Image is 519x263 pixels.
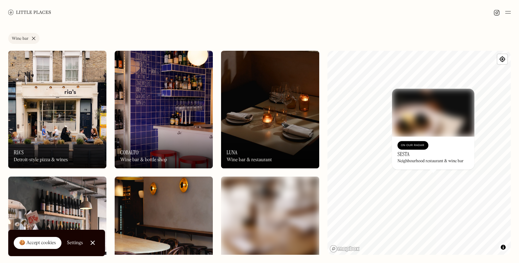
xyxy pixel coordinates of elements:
div: Neighbourhood restaurant & wine bar [397,159,463,164]
div: Wine bar & restaurant [227,157,272,163]
a: Ria'sRia'sRia'sDetroit-style pizza & wines [8,51,106,168]
a: LunaLunaLunaWine bar & restaurant [221,51,319,168]
h3: Luna [227,149,237,156]
h3: Sesta [397,151,410,157]
a: SestaSestaOn Our RadarSestaNeighbourhood restaurant & wine bar [392,88,474,169]
a: 🍪 Accept cookies [14,237,61,249]
h3: Cobalto [120,149,139,156]
div: Wine bar & bottle shop [120,157,167,163]
div: Detroit-style pizza & wines [14,157,68,163]
div: Wine bar [12,37,28,41]
canvas: Map [327,51,511,255]
button: Toggle attribution [499,243,507,251]
span: Toggle attribution [501,243,505,251]
a: Settings [67,235,83,251]
img: Luna [221,51,319,168]
div: Settings [67,240,83,245]
a: Mapbox homepage [330,245,360,253]
img: Cobalto [115,51,213,168]
div: 🍪 Accept cookies [19,240,56,247]
a: CobaltoCobaltoCobaltoWine bar & bottle shop [115,51,213,168]
div: On Our Radar [401,142,425,149]
a: Close Cookie Popup [86,236,100,250]
a: Wine bar [8,33,39,44]
img: Ria's [8,51,106,168]
button: Find my location [497,54,507,64]
h3: Ria's [14,149,24,156]
img: Sesta [392,88,474,136]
